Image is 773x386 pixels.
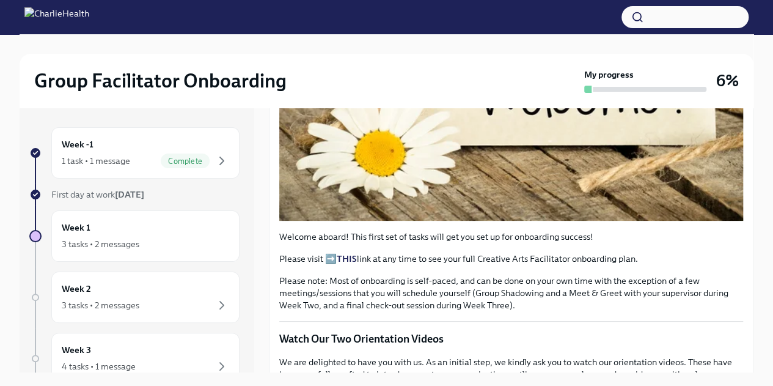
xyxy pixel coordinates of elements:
a: Week 13 tasks • 2 messages [29,210,240,262]
h6: Week 3 [62,343,91,357]
p: Please visit ➡️ link at any time to see your full Creative Arts Facilitator onboarding plan. [279,253,743,265]
a: Week 23 tasks • 2 messages [29,272,240,323]
p: Please note: Most of onboarding is self-paced, and can be done on your own time with the exceptio... [279,275,743,311]
a: Week 34 tasks • 1 message [29,333,240,384]
h6: Week 2 [62,282,91,295]
div: 4 tasks • 1 message [62,360,136,373]
span: Complete [161,157,210,166]
h2: Group Facilitator Onboarding [34,69,287,93]
h3: 6% [716,70,739,92]
a: Week -11 task • 1 messageComplete [29,127,240,179]
strong: My progress [584,69,634,81]
p: Welcome aboard! This first set of tasks will get you set up for onboarding success! [279,231,743,243]
a: First day at work[DATE] [29,188,240,201]
div: 3 tasks • 2 messages [62,299,139,311]
img: CharlieHealth [24,7,89,27]
h6: Week 1 [62,221,90,234]
span: First day at work [51,189,144,200]
p: Watch Our Two Orientation Videos [279,332,743,346]
div: 3 tasks • 2 messages [62,238,139,250]
a: THIS [337,253,357,264]
h6: Week -1 [62,138,93,151]
strong: [DATE] [115,189,144,200]
div: 1 task • 1 message [62,155,130,167]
